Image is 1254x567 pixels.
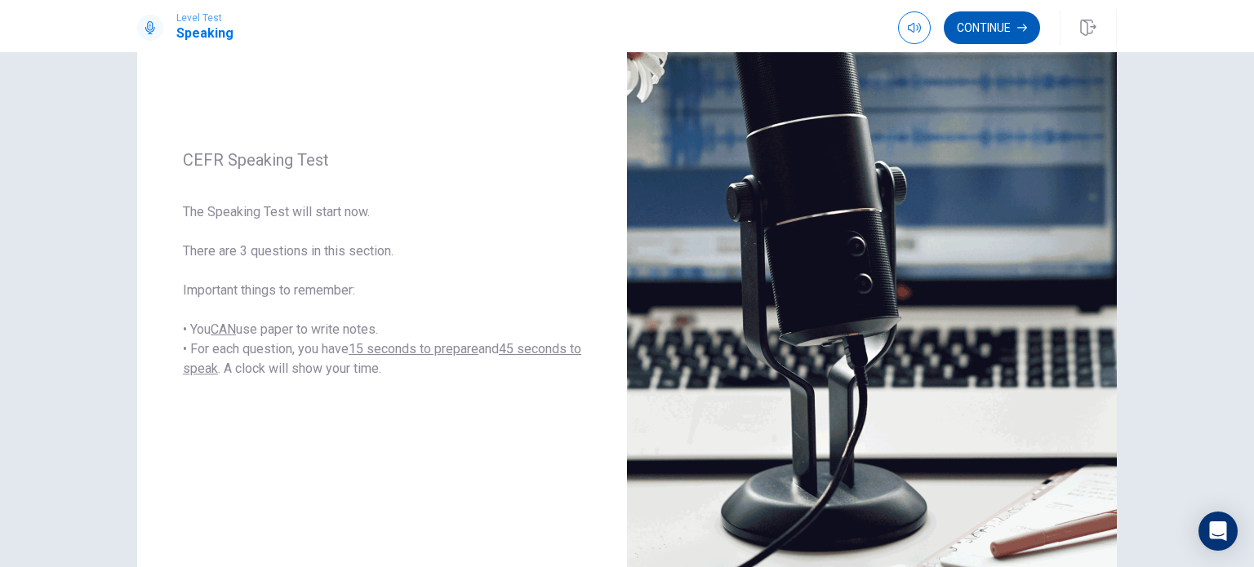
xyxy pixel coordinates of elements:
span: CEFR Speaking Test [183,150,581,170]
span: The Speaking Test will start now. There are 3 questions in this section. Important things to reme... [183,202,581,379]
span: Level Test [176,12,233,24]
u: CAN [211,321,236,337]
h1: Speaking [176,24,233,43]
div: Open Intercom Messenger [1198,512,1238,551]
u: 15 seconds to prepare [349,341,478,357]
button: Continue [944,11,1040,44]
